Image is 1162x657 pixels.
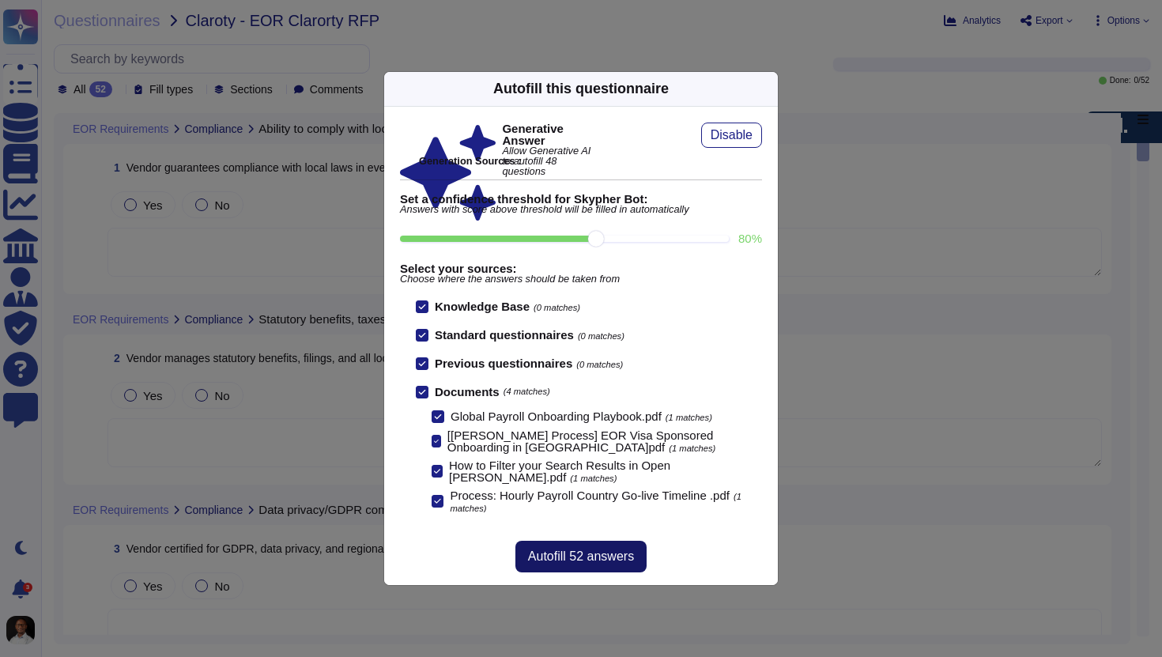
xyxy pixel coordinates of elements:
[701,123,762,148] button: Disable
[738,232,762,244] label: 80 %
[450,489,729,502] span: Process: Hourly Payroll Country Go-live Timeline .pdf
[502,123,598,146] b: Generative Answer
[419,155,521,167] b: Generation Sources :
[447,429,714,454] span: [[PERSON_NAME] Process] EOR Visa Sponsored Onboarding in [GEOGRAPHIC_DATA]pdf
[576,360,623,369] span: (0 matches)
[578,331,624,341] span: (0 matches)
[515,541,647,572] button: Autofill 52 answers
[400,193,762,205] b: Set a confidence threshold for Skypher Bot:
[400,262,762,274] b: Select your sources:
[400,205,762,215] span: Answers with score above threshold will be filled in automatically
[528,550,634,563] span: Autofill 52 answers
[570,474,617,483] span: (1 matches)
[435,357,572,370] b: Previous questionnaires
[435,328,574,342] b: Standard questionnaires
[504,387,550,396] span: (4 matches)
[502,146,598,176] span: Allow Generative AI to autofill 48 questions
[449,459,670,484] span: How to Filter your Search Results in Open [PERSON_NAME].pdf
[400,274,762,285] span: Choose where the answers should be taken from
[435,386,500,398] b: Documents
[666,413,712,422] span: (1 matches)
[451,410,662,423] span: Global Payroll Onboarding Playbook.pdf
[711,129,753,142] span: Disable
[669,444,715,453] span: (1 matches)
[435,300,530,313] b: Knowledge Base
[493,78,669,100] div: Autofill this questionnaire
[534,303,580,312] span: (0 matches)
